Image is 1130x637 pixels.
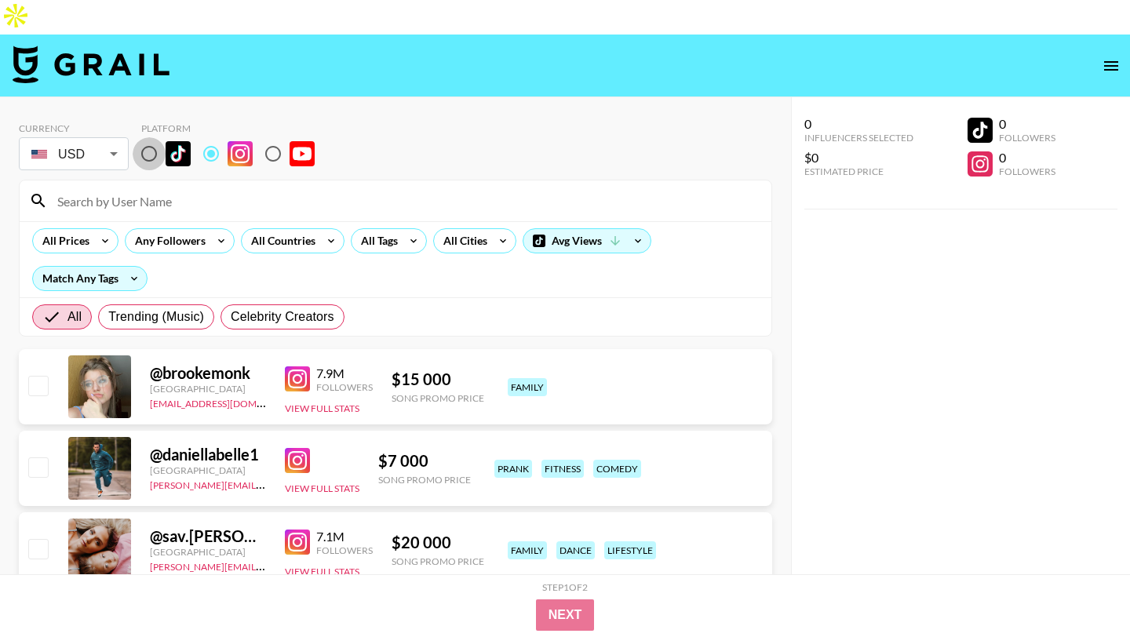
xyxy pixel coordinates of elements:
[542,581,588,593] div: Step 1 of 2
[999,166,1055,177] div: Followers
[378,474,471,486] div: Song Promo Price
[804,116,913,132] div: 0
[804,132,913,144] div: Influencers Selected
[999,132,1055,144] div: Followers
[150,395,308,409] a: [EMAIL_ADDRESS][DOMAIN_NAME]
[392,555,484,567] div: Song Promo Price
[285,448,310,473] img: Instagram
[242,229,319,253] div: All Countries
[804,150,913,166] div: $0
[126,229,209,253] div: Any Followers
[316,544,373,556] div: Followers
[150,445,266,464] div: @ daniellabelle1
[378,451,471,471] div: $ 7 000
[33,229,93,253] div: All Prices
[285,530,310,555] img: Instagram
[1095,50,1127,82] button: open drawer
[67,308,82,326] span: All
[523,229,651,253] div: Avg Views
[285,402,359,414] button: View Full Stats
[316,366,373,381] div: 7.9M
[150,363,266,383] div: @ brookemonk
[285,366,310,391] img: Instagram
[541,460,584,478] div: fitness
[231,308,334,326] span: Celebrity Creators
[33,267,147,290] div: Match Any Tags
[316,381,373,393] div: Followers
[48,188,762,213] input: Search by User Name
[285,482,359,494] button: View Full Stats
[352,229,401,253] div: All Tags
[494,460,532,478] div: prank
[285,566,359,577] button: View Full Stats
[166,141,191,166] img: TikTok
[22,140,126,168] div: USD
[141,122,327,134] div: Platform
[556,541,595,559] div: dance
[392,369,484,389] div: $ 15 000
[999,116,1055,132] div: 0
[290,141,315,166] img: YouTube
[392,392,484,404] div: Song Promo Price
[150,546,266,558] div: [GEOGRAPHIC_DATA]
[508,378,547,396] div: family
[228,141,253,166] img: Instagram
[604,541,656,559] div: lifestyle
[1052,559,1111,618] iframe: Drift Widget Chat Controller
[150,476,382,491] a: [PERSON_NAME][EMAIL_ADDRESS][DOMAIN_NAME]
[593,460,641,478] div: comedy
[150,383,266,395] div: [GEOGRAPHIC_DATA]
[316,529,373,544] div: 7.1M
[999,150,1055,166] div: 0
[108,308,204,326] span: Trending (Music)
[434,229,490,253] div: All Cities
[150,464,266,476] div: [GEOGRAPHIC_DATA]
[804,166,913,177] div: Estimated Price
[150,526,266,546] div: @ sav.[PERSON_NAME]
[150,558,382,573] a: [PERSON_NAME][EMAIL_ADDRESS][DOMAIN_NAME]
[13,45,169,83] img: Grail Talent
[19,122,129,134] div: Currency
[508,541,547,559] div: family
[536,599,595,631] button: Next
[392,533,484,552] div: $ 20 000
